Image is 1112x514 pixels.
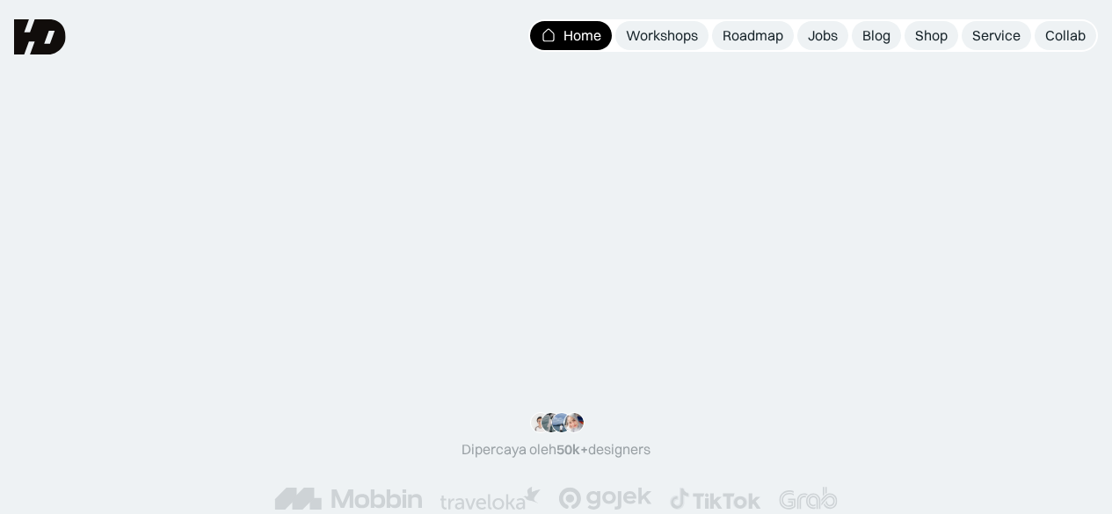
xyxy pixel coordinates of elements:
[797,21,848,50] a: Jobs
[915,26,948,45] div: Shop
[723,26,783,45] div: Roadmap
[808,26,838,45] div: Jobs
[852,21,901,50] a: Blog
[462,440,650,459] div: Dipercaya oleh designers
[1045,26,1086,45] div: Collab
[712,21,794,50] a: Roadmap
[962,21,1031,50] a: Service
[905,21,958,50] a: Shop
[563,26,601,45] div: Home
[862,26,890,45] div: Blog
[972,26,1021,45] div: Service
[530,21,612,50] a: Home
[626,26,698,45] div: Workshops
[615,21,709,50] a: Workshops
[1035,21,1096,50] a: Collab
[556,440,588,458] span: 50k+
